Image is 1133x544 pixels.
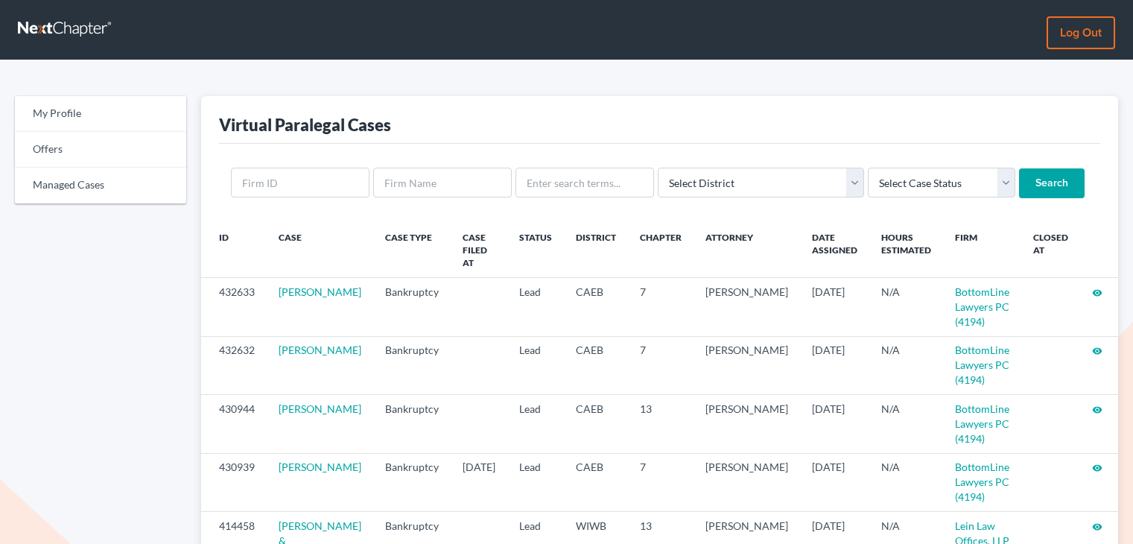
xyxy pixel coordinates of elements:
[564,395,628,453] td: CAEB
[201,395,267,453] td: 430944
[15,168,186,203] a: Managed Cases
[219,114,391,136] div: Virtual Paralegal Cases
[373,222,451,278] th: Case Type
[800,395,869,453] td: [DATE]
[694,395,800,453] td: [PERSON_NAME]
[1019,168,1085,198] input: Search
[869,278,943,336] td: N/A
[507,222,564,278] th: Status
[564,222,628,278] th: District
[628,278,694,336] td: 7
[373,336,451,394] td: Bankruptcy
[800,336,869,394] td: [DATE]
[1092,344,1102,356] a: visibility
[201,453,267,511] td: 430939
[955,285,1009,328] a: BottomLine Lawyers PC (4194)
[628,453,694,511] td: 7
[1092,461,1102,473] a: visibility
[1092,463,1102,473] i: visibility
[279,344,361,356] a: [PERSON_NAME]
[869,222,943,278] th: Hours Estimated
[694,278,800,336] td: [PERSON_NAME]
[15,96,186,132] a: My Profile
[267,222,373,278] th: Case
[869,336,943,394] td: N/A
[201,222,267,278] th: ID
[279,285,361,298] a: [PERSON_NAME]
[1092,288,1102,298] i: visibility
[507,278,564,336] td: Lead
[628,336,694,394] td: 7
[869,395,943,453] td: N/A
[15,132,186,168] a: Offers
[1047,16,1115,49] a: Log out
[279,461,361,473] a: [PERSON_NAME]
[1092,405,1102,415] i: visibility
[231,168,369,197] input: Firm ID
[507,395,564,453] td: Lead
[943,222,1021,278] th: Firm
[1021,222,1080,278] th: Closed at
[869,453,943,511] td: N/A
[1092,346,1102,356] i: visibility
[507,336,564,394] td: Lead
[564,336,628,394] td: CAEB
[279,402,361,415] a: [PERSON_NAME]
[1092,519,1102,532] a: visibility
[201,278,267,336] td: 432633
[1092,402,1102,415] a: visibility
[800,222,869,278] th: Date Assigned
[955,344,1009,386] a: BottomLine Lawyers PC (4194)
[373,395,451,453] td: Bankruptcy
[373,278,451,336] td: Bankruptcy
[694,222,800,278] th: Attorney
[800,453,869,511] td: [DATE]
[515,168,654,197] input: Enter search terms...
[628,222,694,278] th: Chapter
[694,336,800,394] td: [PERSON_NAME]
[451,453,507,511] td: [DATE]
[373,453,451,511] td: Bankruptcy
[564,453,628,511] td: CAEB
[373,168,512,197] input: Firm Name
[800,278,869,336] td: [DATE]
[628,395,694,453] td: 13
[694,453,800,511] td: [PERSON_NAME]
[1092,285,1102,298] a: visibility
[1092,522,1102,532] i: visibility
[507,453,564,511] td: Lead
[451,222,507,278] th: Case Filed At
[201,336,267,394] td: 432632
[564,278,628,336] td: CAEB
[955,461,1009,503] a: BottomLine Lawyers PC (4194)
[955,402,1009,445] a: BottomLine Lawyers PC (4194)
